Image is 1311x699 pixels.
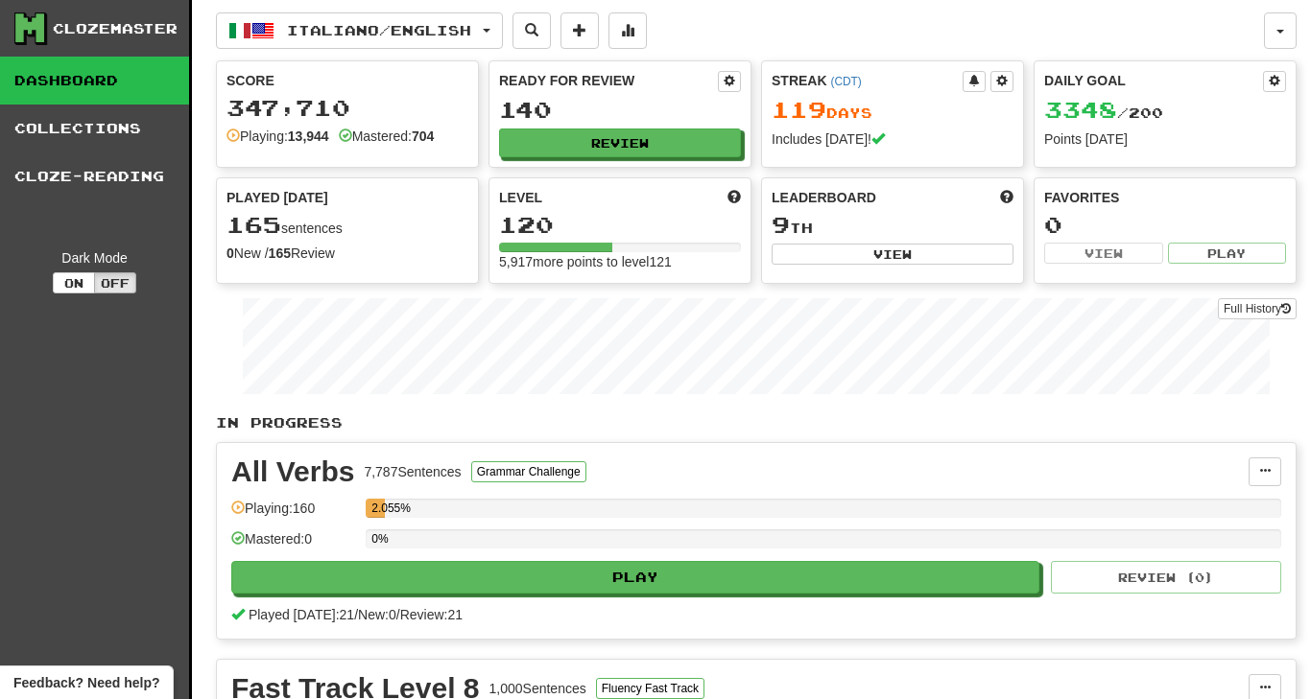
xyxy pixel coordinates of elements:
div: 140 [499,98,741,122]
span: 119 [772,96,826,123]
div: 7,787 Sentences [364,462,461,481]
span: Review: 21 [400,607,463,622]
span: This week in points, UTC [1000,188,1013,207]
div: Score [226,71,468,90]
div: Dark Mode [14,248,175,268]
span: Level [499,188,542,207]
button: Off [94,272,136,293]
button: Review (0) [1051,561,1281,594]
button: Italiano/English [216,12,503,49]
button: View [772,244,1013,265]
button: Add sentence to collection [560,12,599,49]
div: 347,710 [226,96,468,120]
span: Leaderboard [772,188,876,207]
div: Daily Goal [1044,71,1263,92]
button: Play [1168,243,1287,264]
p: In Progress [216,413,1297,432]
div: Playing: [226,127,329,146]
span: Open feedback widget [13,673,159,692]
span: Played [DATE] [226,188,328,207]
div: sentences [226,213,468,238]
button: On [53,272,95,293]
div: Clozemaster [53,19,178,38]
div: Day s [772,98,1013,123]
span: 9 [772,211,790,238]
a: Full History [1218,298,1297,319]
div: Includes [DATE]! [772,129,1013,149]
button: More stats [608,12,647,49]
button: View [1044,243,1163,264]
div: Mastered: [339,127,435,146]
a: (CDT) [830,75,861,88]
span: 3348 [1044,96,1117,123]
div: th [772,213,1013,238]
strong: 165 [269,245,291,261]
div: Points [DATE] [1044,129,1286,149]
span: Score more points to level up [727,188,741,207]
button: Search sentences [512,12,551,49]
span: Played [DATE]: 21 [249,607,354,622]
div: 1,000 Sentences [489,679,586,698]
span: / [396,607,400,622]
span: / 200 [1044,105,1163,121]
div: Mastered: 0 [231,529,356,561]
strong: 704 [412,128,434,144]
strong: 0 [226,245,234,261]
div: All Verbs [231,457,354,486]
div: Favorites [1044,188,1286,207]
strong: 13,944 [288,128,329,144]
div: 120 [499,213,741,237]
div: New / Review [226,244,468,263]
button: Play [231,561,1039,594]
button: Fluency Fast Track [596,678,704,699]
div: Streak [772,71,963,90]
span: New: 0 [358,607,396,622]
span: / [354,607,358,622]
div: Playing: 160 [231,499,356,530]
div: 2.055% [371,499,384,518]
button: Grammar Challenge [471,461,586,482]
button: Review [499,128,741,157]
span: Italiano / English [287,22,471,38]
div: 5,917 more points to level 121 [499,252,741,271]
span: 165 [226,211,281,238]
div: 0 [1044,213,1286,237]
div: Ready for Review [499,71,718,90]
